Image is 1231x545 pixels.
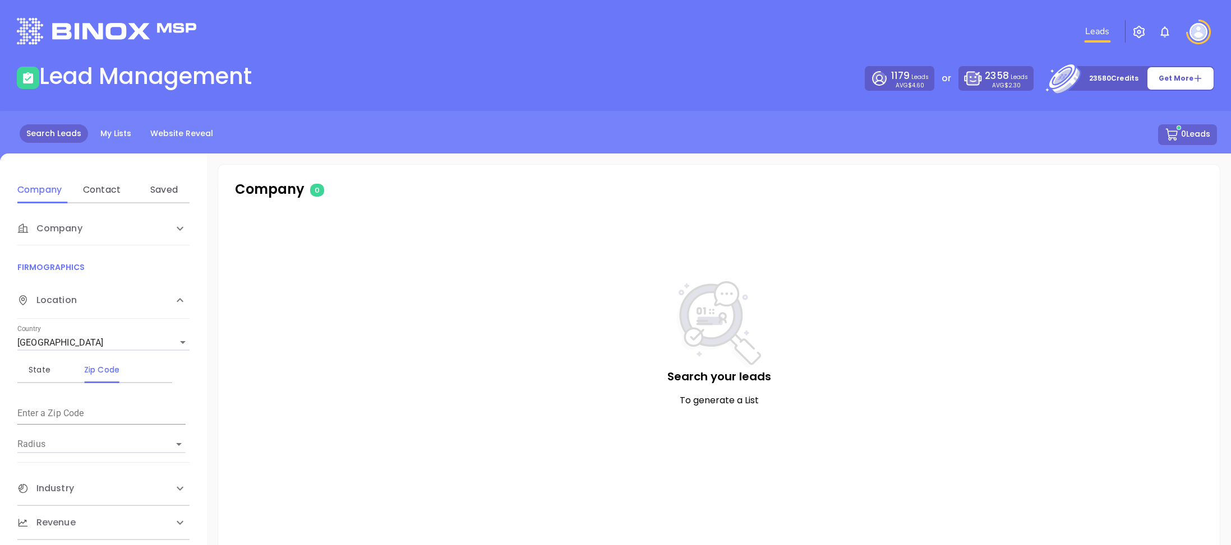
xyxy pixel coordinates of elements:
p: or [942,72,951,85]
span: 2358 [985,69,1008,82]
h1: Lead Management [39,63,252,90]
p: 23580 Credits [1089,73,1138,84]
p: Leads [985,69,1027,83]
div: [GEOGRAPHIC_DATA] [17,334,190,352]
div: Revenue [17,506,190,539]
img: iconSetting [1132,25,1146,39]
span: Location [17,294,77,307]
p: To generate a List [241,394,1197,407]
div: Location [17,282,190,319]
img: user [1189,23,1207,41]
button: Open [171,436,187,452]
span: $4.60 [908,81,924,90]
img: logo [17,18,196,44]
div: Saved [142,183,186,197]
span: 0 [310,184,324,197]
p: Leads [891,69,929,83]
span: Company [17,222,82,235]
button: Get More [1147,67,1214,90]
a: Leads [1081,20,1114,43]
div: Zip Code [80,363,124,376]
p: Search your leads [241,368,1197,385]
a: Website Reveal [144,124,220,143]
div: Industry [17,472,190,505]
p: AVG [992,83,1021,88]
button: 0Leads [1158,124,1217,145]
a: My Lists [94,124,138,143]
p: FIRMOGRAPHICS [17,261,190,273]
span: 1179 [891,69,910,82]
span: $2.30 [1004,81,1021,90]
p: Company [235,179,528,199]
span: Revenue [17,516,76,529]
a: Search Leads [20,124,88,143]
label: Country [17,326,41,333]
div: State [17,363,62,376]
div: Contact [80,183,124,197]
p: AVG [896,83,924,88]
img: iconNotification [1158,25,1172,39]
div: Company [17,212,190,245]
span: Industry [17,482,74,495]
div: Company [17,183,62,197]
img: NoSearch [677,281,761,368]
